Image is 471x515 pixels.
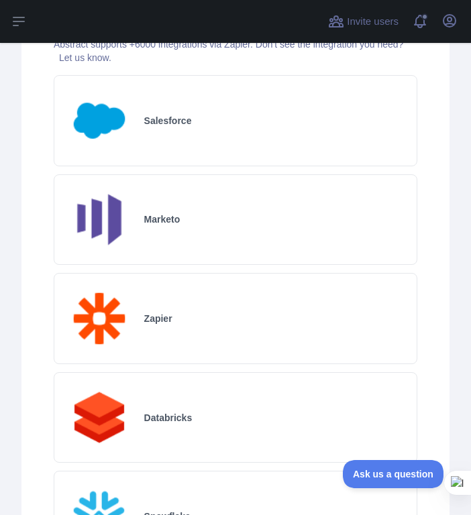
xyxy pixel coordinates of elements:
h2: Salesforce [144,114,192,127]
img: Logo [65,186,134,254]
h2: Marketo [144,213,180,226]
h2: Zapier [144,312,172,325]
button: Invite users [325,11,401,32]
span: Invite users [347,14,399,30]
iframe: Toggle Customer Support [343,460,444,488]
div: Abstract supports +6000 integrations via Zapier. Don't see the integration you need? [54,38,417,64]
img: Logo [65,87,134,155]
img: Logo [65,284,134,353]
h2: Databricks [144,411,193,424]
img: Logo [65,384,134,452]
a: Let us know. [59,52,111,63]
